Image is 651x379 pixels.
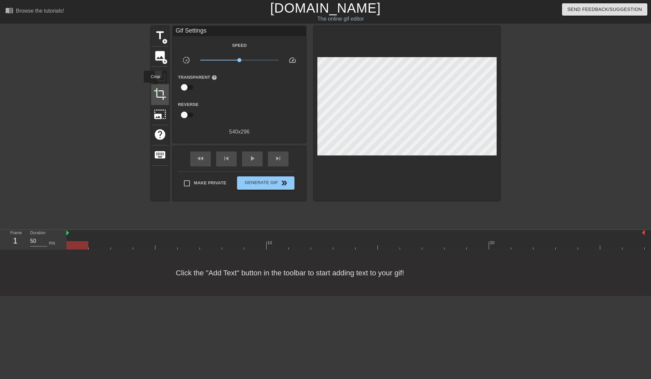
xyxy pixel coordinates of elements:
[154,49,166,62] span: image
[154,148,166,161] span: keyboard
[237,176,294,190] button: Generate Gif
[267,239,273,246] div: 10
[182,56,190,64] span: slow_motion_video
[173,26,306,36] div: Gif Settings
[220,15,461,23] div: The online gif editor
[5,6,13,14] span: menu_book
[197,154,204,162] span: fast_rewind
[30,231,45,235] label: Duration
[154,29,166,42] span: title
[642,230,645,235] img: bound-end.png
[178,74,217,81] label: Transparent
[248,154,256,162] span: play_arrow
[10,235,20,247] div: 1
[211,75,217,80] span: help
[490,239,496,246] div: 20
[194,180,226,186] span: Make Private
[173,128,306,136] div: 540 x 296
[154,88,166,100] span: crop
[154,108,166,121] span: photo_size_select_large
[162,39,168,44] span: add_circle
[5,230,25,249] div: Frame
[5,6,64,17] a: Browse the tutorials!
[16,8,64,14] div: Browse the tutorials!
[178,101,199,108] label: Reverse
[49,239,55,246] div: ms
[288,56,296,64] span: speed
[222,154,230,162] span: skip_previous
[240,179,292,187] span: Generate Gif
[154,128,166,141] span: help
[567,5,642,14] span: Send Feedback/Suggestion
[562,3,647,16] button: Send Feedback/Suggestion
[280,179,288,187] span: double_arrow
[162,59,168,64] span: add_circle
[270,1,381,15] a: [DOMAIN_NAME]
[232,42,247,49] label: Speed
[274,154,282,162] span: skip_next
